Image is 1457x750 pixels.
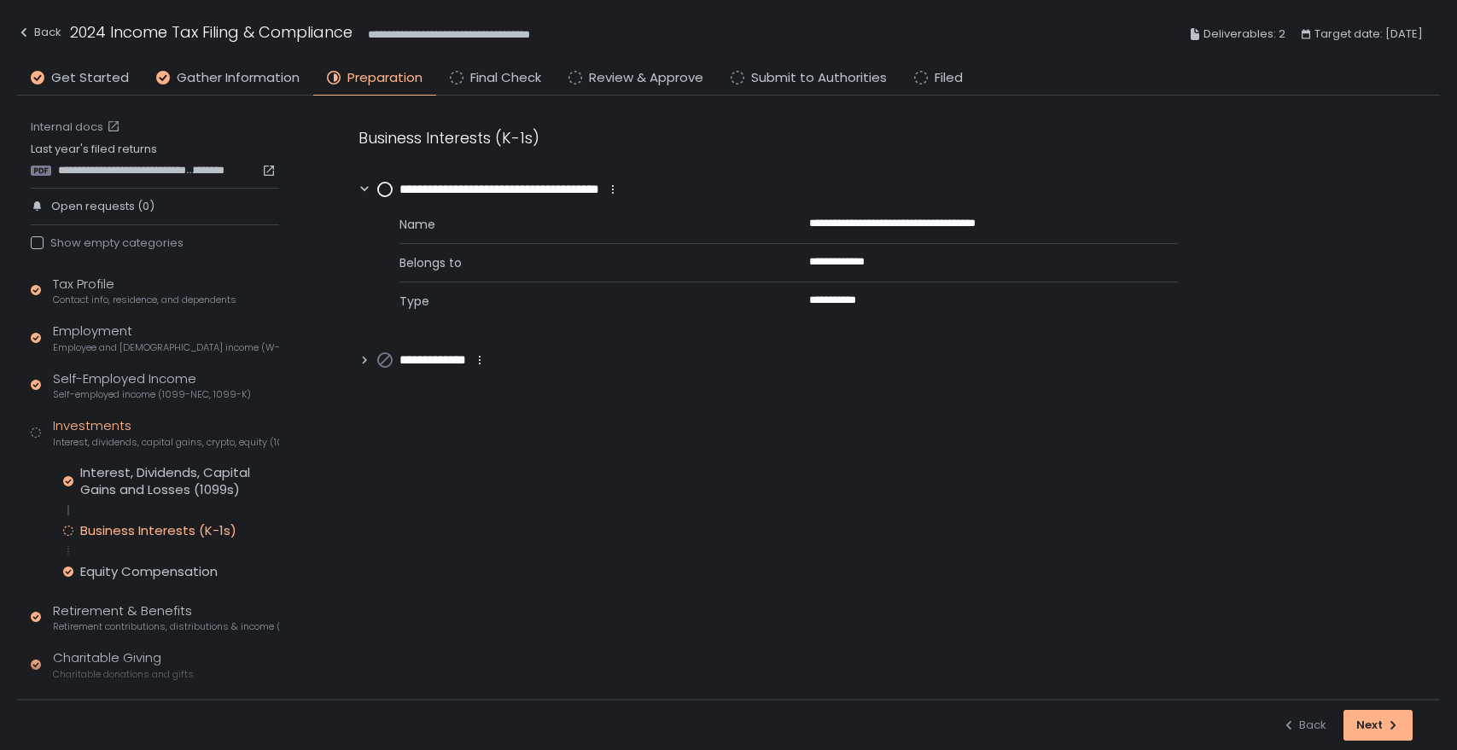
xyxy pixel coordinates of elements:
[53,294,236,306] span: Contact info, residence, and dependents
[31,119,124,135] a: Internal docs
[470,68,541,88] span: Final Check
[17,22,61,43] div: Back
[347,68,423,88] span: Preparation
[1343,710,1413,741] button: Next
[53,369,251,402] div: Self-Employed Income
[1282,718,1326,733] div: Back
[935,68,963,88] span: Filed
[80,464,279,498] div: Interest, Dividends, Capital Gains and Losses (1099s)
[358,126,1178,149] div: Business Interests (K-1s)
[70,20,353,44] h1: 2024 Income Tax Filing & Compliance
[177,68,300,88] span: Gather Information
[53,416,279,449] div: Investments
[1282,710,1326,741] button: Back
[751,68,887,88] span: Submit to Authorities
[51,68,129,88] span: Get Started
[53,696,271,729] div: Family & Education
[80,563,218,580] div: Equity Compensation
[53,322,279,354] div: Employment
[399,293,768,310] span: Type
[1314,24,1423,44] span: Target date: [DATE]
[53,668,194,681] span: Charitable donations and gifts
[53,620,279,633] span: Retirement contributions, distributions & income (1099-R, 5498)
[53,436,279,449] span: Interest, dividends, capital gains, crypto, equity (1099s, K-1s)
[31,142,279,177] div: Last year's filed returns
[1356,718,1400,733] div: Next
[80,522,236,539] div: Business Interests (K-1s)
[53,648,194,681] div: Charitable Giving
[399,254,768,271] span: Belongs to
[51,199,154,214] span: Open requests (0)
[589,68,703,88] span: Review & Approve
[399,216,768,233] span: Name
[17,20,61,49] button: Back
[53,602,279,634] div: Retirement & Benefits
[53,275,236,307] div: Tax Profile
[53,388,251,401] span: Self-employed income (1099-NEC, 1099-K)
[53,341,279,354] span: Employee and [DEMOGRAPHIC_DATA] income (W-2s)
[1203,24,1285,44] span: Deliverables: 2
